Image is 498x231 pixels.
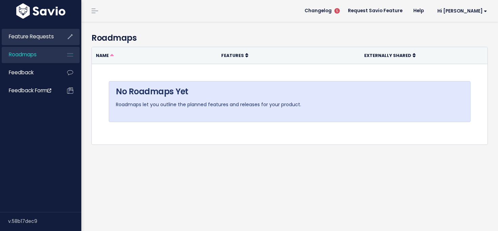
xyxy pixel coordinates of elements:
[9,69,34,76] span: Feedback
[9,87,51,94] span: Feedback form
[109,81,471,122] div: Roadmaps let you outline the planned features and releases for your product.
[221,52,248,59] a: Features
[437,8,487,14] span: Hi [PERSON_NAME]
[15,3,67,19] img: logo-white.9d6f32f41409.svg
[221,53,244,58] span: Features
[9,33,54,40] span: Feature Requests
[408,6,429,16] a: Help
[364,53,411,58] span: Externally Shared
[96,52,114,59] a: Name
[305,8,332,13] span: Changelog
[429,6,493,16] a: Hi [PERSON_NAME]
[91,32,488,44] h4: Roadmaps
[2,47,56,62] a: Roadmaps
[96,53,109,58] span: Name
[2,29,56,44] a: Feature Requests
[364,52,416,59] a: Externally Shared
[116,85,463,98] h4: No Roadmaps Yet
[343,6,408,16] a: Request Savio Feature
[2,65,56,80] a: Feedback
[9,51,37,58] span: Roadmaps
[334,8,340,14] span: 5
[2,83,56,98] a: Feedback form
[8,212,81,230] div: v.58b17dec9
